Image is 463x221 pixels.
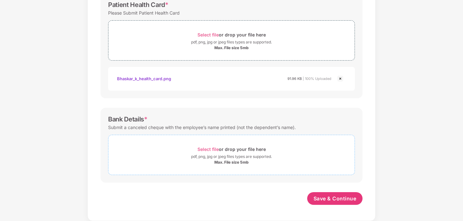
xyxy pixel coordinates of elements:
div: Max. File size 5mb [214,45,249,50]
span: Select file [197,146,219,152]
div: Submit a canceled cheque with the employee’s name printed (not the dependent’s name). [108,123,296,132]
span: | 100% Uploaded [303,76,331,81]
div: or drop your file here [197,30,266,39]
div: Bhaskar_k_health_card.png [117,73,171,84]
button: Save & Continue [307,192,363,205]
img: svg+xml;base64,PHN2ZyBpZD0iQ3Jvc3MtMjR4MjQiIHhtbG5zPSJodHRwOi8vd3d3LnczLm9yZy8yMDAwL3N2ZyIgd2lkdG... [336,75,344,82]
span: Save & Continue [314,195,356,202]
div: Bank Details [108,115,148,123]
span: 91.96 KB [287,76,302,81]
div: Please Submit Patient Health Card [108,9,180,17]
div: Max. File size 5mb [214,160,249,165]
div: pdf, png, jpg or jpeg files types are supported. [191,153,272,160]
span: Select fileor drop your file herepdf, png, jpg or jpeg files types are supported.Max. File size 5mb [108,25,355,55]
div: Patient Health Card [108,1,169,9]
div: or drop your file here [197,145,266,153]
span: Select fileor drop your file herepdf, png, jpg or jpeg files types are supported.Max. File size 5mb [108,140,355,170]
div: pdf, png, jpg or jpeg files types are supported. [191,39,272,45]
span: Select file [197,32,219,37]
